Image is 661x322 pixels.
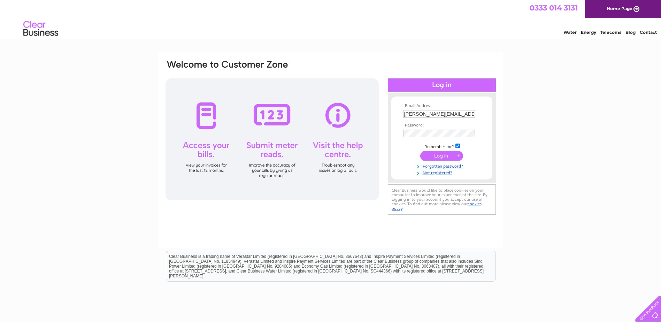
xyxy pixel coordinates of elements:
[640,30,657,35] a: Contact
[581,30,596,35] a: Energy
[530,3,578,12] a: 0333 014 3131
[401,123,482,128] th: Password:
[401,103,482,108] th: Email Address:
[23,18,59,39] img: logo.png
[420,151,463,161] input: Submit
[403,169,482,176] a: Not registered?
[563,30,577,35] a: Water
[401,143,482,149] td: Remember me?
[600,30,621,35] a: Telecoms
[625,30,636,35] a: Blog
[403,162,482,169] a: Forgotten password?
[166,4,495,34] div: Clear Business is a trading name of Verastar Limited (registered in [GEOGRAPHIC_DATA] No. 3667643...
[392,201,482,211] a: cookies policy
[388,184,496,215] div: Clear Business would like to place cookies on your computer to improve your experience of the sit...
